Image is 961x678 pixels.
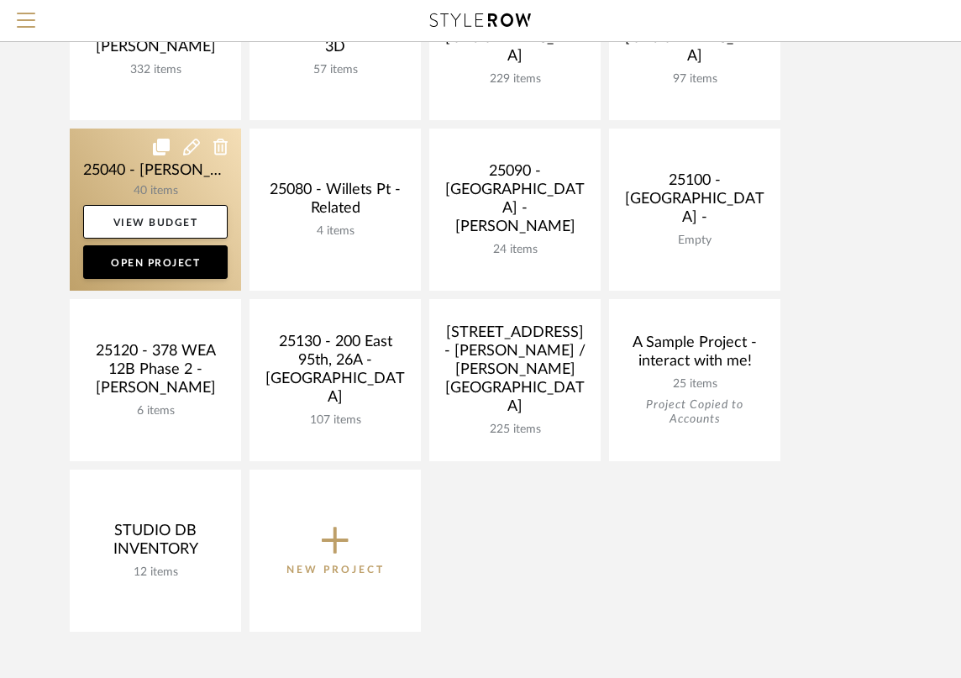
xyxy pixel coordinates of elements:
div: 332 items [83,63,228,77]
div: 25130 - 200 East 95th, 26A - [GEOGRAPHIC_DATA] [263,333,407,413]
div: 97 items [622,72,767,87]
div: 6 items [83,404,228,418]
div: 4 items [263,224,407,239]
div: 107 items [263,413,407,428]
div: 25100 - [GEOGRAPHIC_DATA] - [622,171,767,234]
div: 229 items [443,72,587,87]
div: STUDIO DB INVENTORY [83,522,228,565]
a: Open Project [83,245,228,279]
div: 25120 - 378 WEA 12B Phase 2 - [PERSON_NAME] [83,342,228,404]
div: 25090 - [GEOGRAPHIC_DATA] - [PERSON_NAME] [443,162,587,243]
div: 25 items [622,377,767,392]
div: 12 items [83,565,228,580]
a: View Budget [83,205,228,239]
div: Project Copied to Accounts [622,398,767,427]
div: 225 items [443,423,587,437]
div: 57 items [263,63,407,77]
div: A Sample Project - interact with me! [622,334,767,377]
div: 25080 - Willets Pt - Related [263,181,407,224]
div: [STREET_ADDRESS] - [PERSON_NAME] / [PERSON_NAME][GEOGRAPHIC_DATA] [443,323,587,423]
div: Empty [622,234,767,248]
div: 24 items [443,243,587,257]
button: New Project [249,470,421,632]
p: New Project [286,561,385,578]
